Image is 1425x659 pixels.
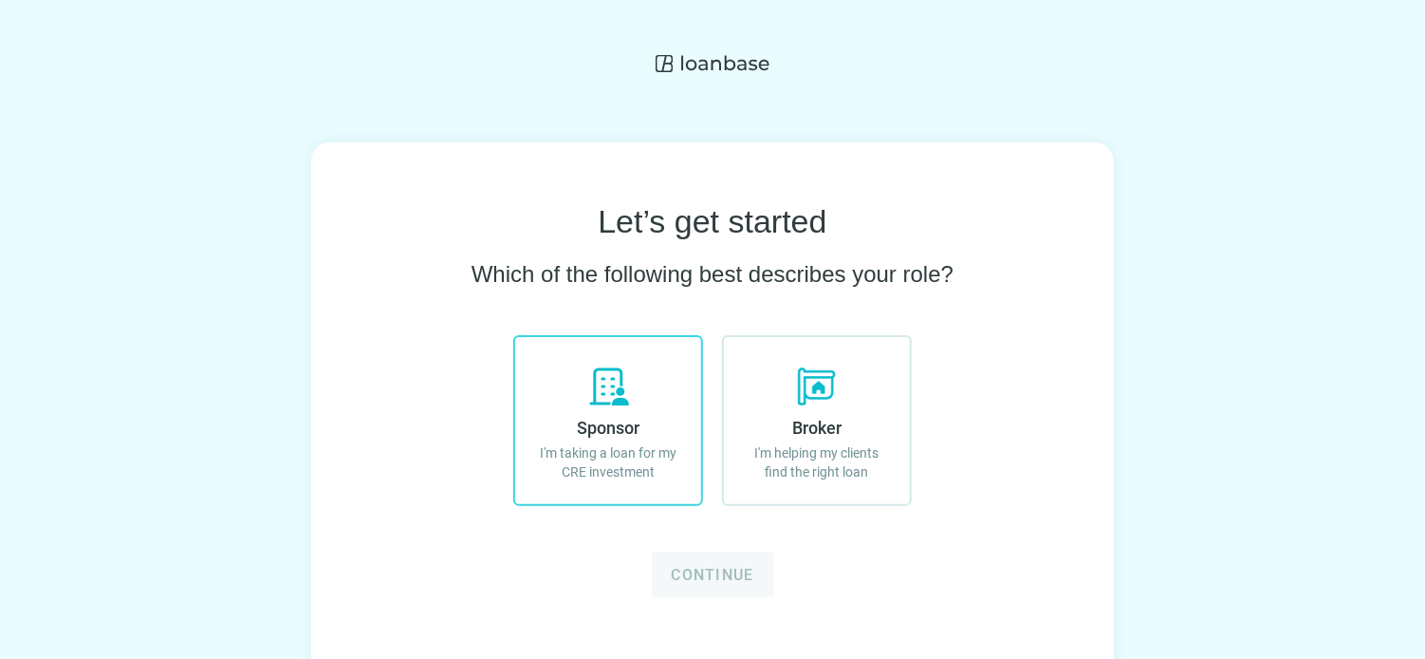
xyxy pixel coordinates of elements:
span: Broker [792,418,842,438]
p: I'm helping my clients find the right loan [743,443,891,481]
h1: Let’s get started [598,203,826,240]
span: Sponsor [577,418,639,438]
button: Continue [652,552,774,597]
p: I'm taking a loan for my CRE investment [534,443,682,481]
h2: Which of the following best describes your role? [472,259,953,290]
